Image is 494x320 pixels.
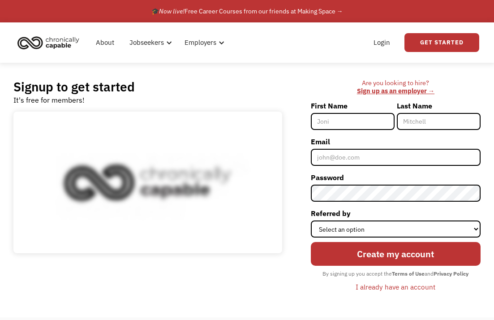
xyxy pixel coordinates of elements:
label: Referred by [311,206,481,221]
h2: Signup to get started [13,79,135,95]
div: Jobseekers [129,37,164,48]
div: Are you looking to hire? ‍ [311,79,481,95]
div: Employers [185,37,216,48]
form: Member-Signup-Form [311,99,481,294]
div: I already have an account [356,281,435,292]
div: By signing up you accept the and [318,268,473,280]
div: It's free for members! [13,95,85,105]
a: Get Started [404,33,479,52]
em: Now live! [159,7,185,15]
a: I already have an account [349,279,442,294]
div: Employers [179,28,227,57]
input: Joni [311,113,395,130]
input: john@doe.com [311,149,481,166]
label: Last Name [397,99,481,113]
strong: Privacy Policy [434,270,468,277]
a: Login [368,28,395,57]
input: Mitchell [397,113,481,130]
a: About [90,28,120,57]
label: Password [311,170,481,185]
div: Jobseekers [124,28,175,57]
img: Chronically Capable logo [15,33,82,52]
label: Email [311,134,481,149]
strong: Terms of Use [392,270,425,277]
label: First Name [311,99,395,113]
div: 🎓 Free Career Courses from our friends at Making Space → [151,6,343,17]
a: home [15,33,86,52]
a: Sign up as an employer → [357,86,434,95]
input: Create my account [311,242,481,266]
